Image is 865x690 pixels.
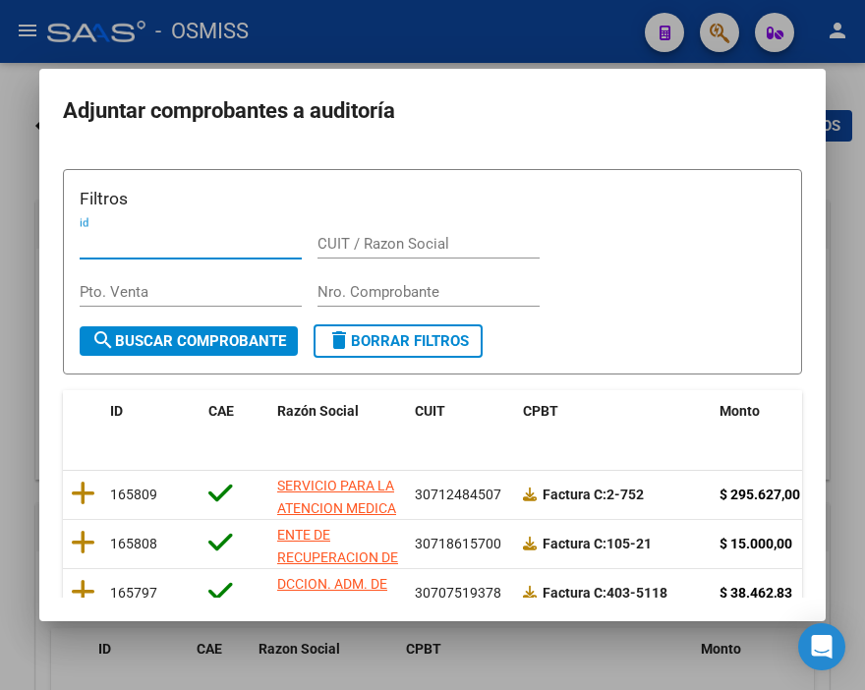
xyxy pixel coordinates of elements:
span: 30718615700 [415,536,501,551]
datatable-header-cell: CPBT [515,390,712,455]
strong: $ 38.462,83 [720,585,792,601]
span: 165797 [110,585,157,601]
mat-icon: search [91,328,115,352]
span: Monto [720,403,760,419]
strong: 403-5118 [543,585,667,601]
datatable-header-cell: Monto [712,390,849,455]
span: 165809 [110,487,157,502]
h3: Filtros [80,186,785,211]
span: Borrar Filtros [327,332,469,350]
span: Razón Social [277,403,359,419]
span: 30712484507 [415,487,501,502]
strong: 105-21 [543,536,652,551]
span: DCCION. ADM. DE LA SUBS. DE SALUD PCIA. DE NEUQUEN [277,576,399,637]
strong: 2-752 [543,487,644,502]
datatable-header-cell: ID [102,390,201,455]
span: Buscar Comprobante [91,332,286,350]
span: CUIT [415,403,445,419]
strong: $ 15.000,00 [720,536,792,551]
datatable-header-cell: CAE [201,390,269,455]
h2: Adjuntar comprobantes a auditoría [63,92,802,130]
span: Factura C: [543,536,606,551]
span: Factura C: [543,487,606,502]
strong: $ 295.627,00 [720,487,800,502]
div: Open Intercom Messenger [798,623,845,670]
span: 165808 [110,536,157,551]
span: CAE [208,403,234,419]
span: ID [110,403,123,419]
mat-icon: delete [327,328,351,352]
datatable-header-cell: CUIT [407,390,515,455]
span: Factura C: [543,585,606,601]
button: Borrar Filtros [314,324,483,358]
datatable-header-cell: Razón Social [269,390,407,455]
span: 30707519378 [415,585,501,601]
span: CPBT [523,403,558,419]
button: Buscar Comprobante [80,326,298,356]
span: SERVICIO PARA LA ATENCION MEDICA DE LA COMUNIDAD DE GENERAL LAGOS (SAMCO) [277,478,396,583]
